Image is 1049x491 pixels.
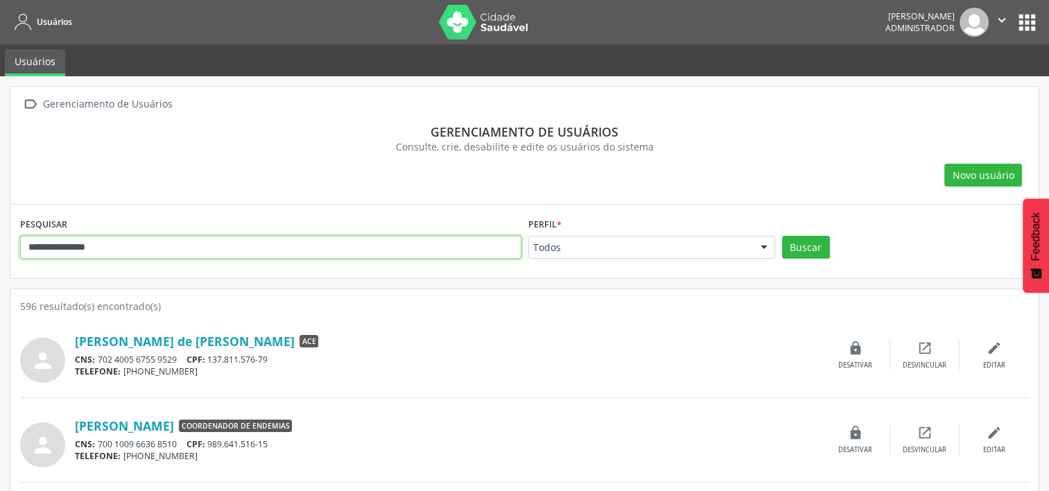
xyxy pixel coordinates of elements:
span: Todos [533,241,747,255]
img: img [960,8,989,37]
div: [PHONE_NUMBER] [75,365,821,377]
button: Feedback - Mostrar pesquisa [1023,198,1049,293]
button: Buscar [782,236,830,259]
i: edit [987,425,1002,440]
i: lock [848,425,863,440]
span: ACE [300,335,318,347]
div: Consulte, crie, desabilite e edite os usuários do sistema [30,139,1019,154]
i:  [20,94,40,114]
button:  [989,8,1015,37]
div: [PHONE_NUMBER] [75,450,821,462]
a: Usuários [5,49,65,76]
div: Desativar [838,445,872,455]
a: [PERSON_NAME] [75,418,174,433]
span: Administrador [885,22,955,34]
div: Gerenciamento de usuários [30,124,1019,139]
div: 596 resultado(s) encontrado(s) [20,299,1029,313]
button: apps [1015,10,1039,35]
a: Usuários [10,10,72,33]
div: 702 4005 6755 9529 137.811.576-79 [75,354,821,365]
span: CPF: [187,354,205,365]
span: Coordenador de Endemias [179,420,292,432]
span: CNS: [75,438,95,450]
button: Novo usuário [944,164,1022,187]
div: Desvincular [903,361,946,370]
div: 700 1009 6636 8510 989.641.516-15 [75,438,821,450]
span: TELEFONE: [75,450,121,462]
div: Desativar [838,361,872,370]
div: Desvincular [903,445,946,455]
a:  Gerenciamento de Usuários [20,94,175,114]
label: Perfil [528,214,562,236]
span: Usuários [37,16,72,28]
span: TELEFONE: [75,365,121,377]
span: CNS: [75,354,95,365]
span: CPF: [187,438,205,450]
div: [PERSON_NAME] [885,10,955,22]
i:  [994,12,1009,28]
div: Editar [983,445,1005,455]
label: PESQUISAR [20,214,67,236]
i: open_in_new [917,341,933,356]
i: person [31,348,55,373]
div: Editar [983,361,1005,370]
i: edit [987,341,1002,356]
span: Feedback [1030,212,1042,261]
span: Novo usuário [953,168,1014,182]
i: lock [848,341,863,356]
i: open_in_new [917,425,933,440]
a: [PERSON_NAME] de [PERSON_NAME] [75,334,295,349]
div: Gerenciamento de Usuários [40,94,175,114]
